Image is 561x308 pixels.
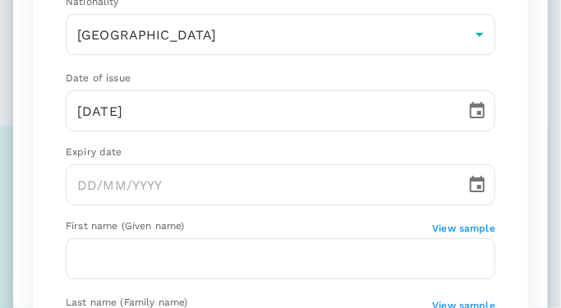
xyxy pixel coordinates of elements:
button: Choose date, selected date is Jun 1, 2024 [461,94,494,127]
div: Expiry date [66,145,495,161]
div: First name (Given name) [66,218,432,235]
span: View sample [432,223,495,234]
input: DD/MM/YYYY [66,164,454,205]
button: Choose date [461,168,494,201]
input: DD/MM/YYYY [66,90,454,131]
div: [GEOGRAPHIC_DATA] [66,14,495,55]
div: Date of issue [66,71,495,87]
